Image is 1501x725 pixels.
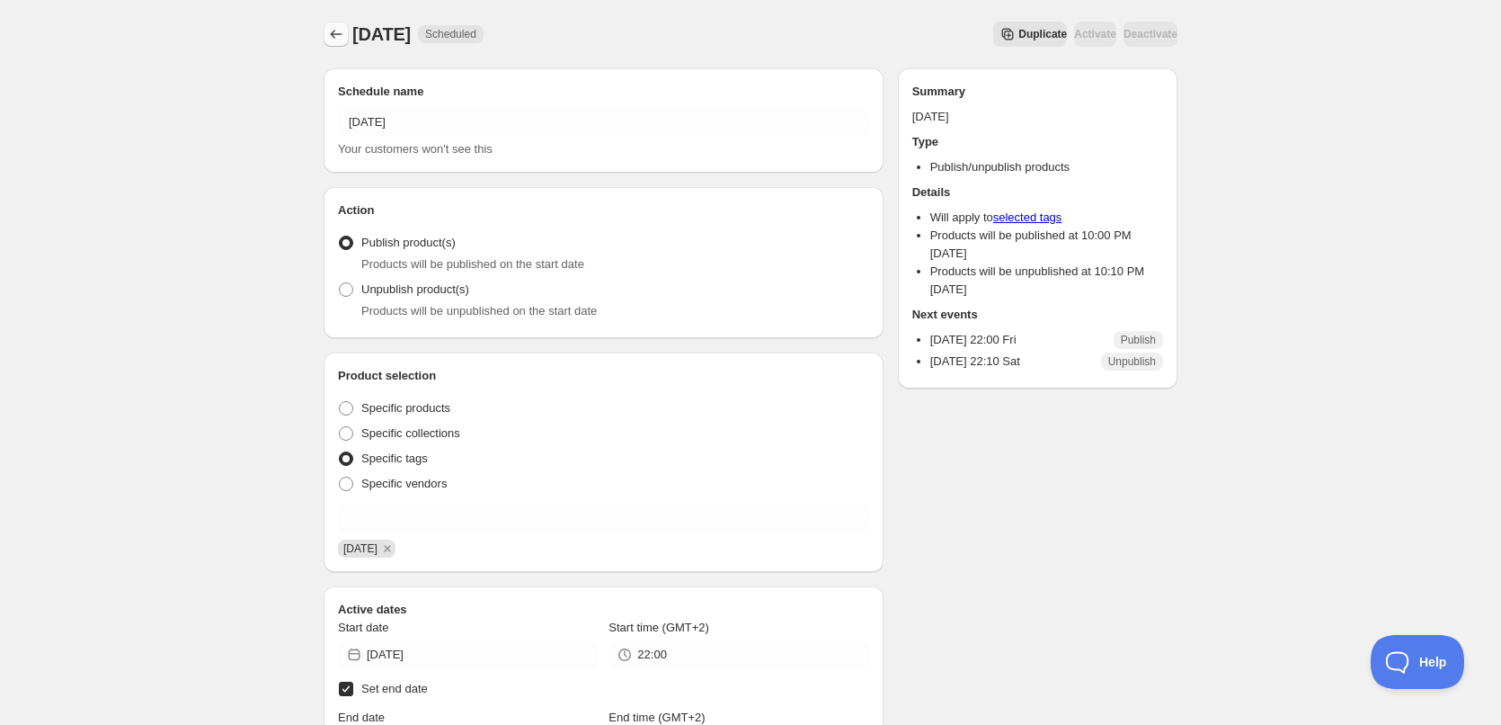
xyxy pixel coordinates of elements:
[338,201,869,219] h2: Action
[1371,635,1465,689] iframe: Toggle Customer Support
[425,27,476,41] span: Scheduled
[338,367,869,385] h2: Product selection
[912,306,1163,324] h2: Next events
[361,477,447,490] span: Specific vendors
[361,304,597,318] span: Products will be unpublished on the start date
[912,183,1163,201] h2: Details
[930,209,1163,227] li: Will apply to
[912,83,1163,101] h2: Summary
[361,452,428,465] span: Specific tags
[361,682,428,695] span: Set end date
[379,541,395,557] button: Remove 11/10/2025
[352,24,411,44] span: [DATE]
[912,133,1163,151] h2: Type
[1121,333,1156,347] span: Publish
[338,142,493,156] span: Your customers won't see this
[930,331,1017,349] p: [DATE] 22:00 Fri
[361,236,456,249] span: Publish product(s)
[608,711,705,724] span: End time (GMT+2)
[1018,27,1067,41] span: Duplicate
[338,601,869,619] h2: Active dates
[361,257,584,271] span: Products will be published on the start date
[930,227,1163,263] li: Products will be published at 10:00 PM [DATE]
[338,621,388,634] span: Start date
[993,22,1067,47] button: Secondary action label
[993,210,1062,224] a: selected tags
[361,426,460,440] span: Specific collections
[930,263,1163,299] li: Products will be unpublished at 10:10 PM [DATE]
[930,158,1163,176] li: Publish/unpublish products
[912,108,1163,126] p: [DATE]
[324,22,349,47] button: Schedules
[1108,354,1156,369] span: Unpublish
[338,83,869,101] h2: Schedule name
[608,621,709,634] span: Start time (GMT+2)
[361,401,450,415] span: Specific products
[343,542,377,555] span: 11/10/2025
[930,353,1020,371] p: [DATE] 22:10 Sat
[338,711,385,724] span: End date
[361,282,469,296] span: Unpublish product(s)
